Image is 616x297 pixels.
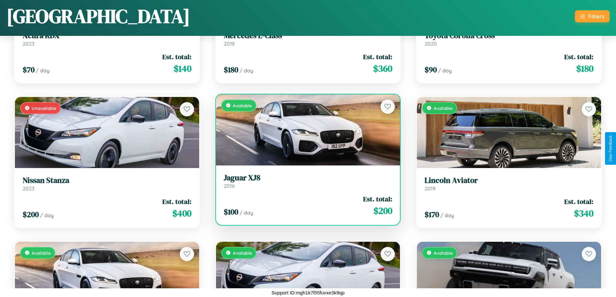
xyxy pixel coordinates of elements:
[575,10,610,22] button: Filters
[272,288,345,297] p: Support ID: mgh1k7l55fuvxe3k9qp
[434,105,453,111] span: Available
[23,40,34,47] span: 2023
[588,13,604,20] div: Filters
[224,64,238,75] span: $ 180
[233,103,252,108] span: Available
[240,209,253,216] span: / day
[36,67,49,74] span: / day
[224,40,235,47] span: 2018
[434,250,453,256] span: Available
[6,3,190,29] h1: [GEOGRAPHIC_DATA]
[224,31,393,47] a: Mercedes E-Class2018
[23,185,34,192] span: 2023
[23,209,39,220] span: $ 200
[40,212,54,218] span: / day
[564,52,593,61] span: Est. total:
[574,207,593,220] span: $ 340
[224,173,393,189] a: Jaguar XJ82016
[32,105,56,111] span: Unavailable
[564,197,593,206] span: Est. total:
[438,67,452,74] span: / day
[373,204,392,217] span: $ 200
[240,67,253,74] span: / day
[425,64,437,75] span: $ 90
[608,135,613,162] div: Give Feedback
[23,64,35,75] span: $ 70
[425,176,593,185] h3: Lincoln Aviator
[224,183,235,189] span: 2016
[425,40,437,47] span: 2020
[23,31,191,40] h3: Acura RDX
[224,31,393,40] h3: Mercedes E-Class
[224,207,238,217] span: $ 100
[425,176,593,192] a: Lincoln Aviator2019
[440,212,454,218] span: / day
[23,176,191,185] h3: Nissan Stanza
[425,185,436,192] span: 2019
[32,250,51,256] span: Available
[233,250,252,256] span: Available
[576,62,593,75] span: $ 180
[425,31,593,40] h3: Toyota Corolla Cross
[172,207,191,220] span: $ 400
[425,31,593,47] a: Toyota Corolla Cross2020
[224,173,393,183] h3: Jaguar XJ8
[23,31,191,47] a: Acura RDX2023
[162,197,191,206] span: Est. total:
[23,176,191,192] a: Nissan Stanza2023
[373,62,392,75] span: $ 360
[363,52,392,61] span: Est. total:
[162,52,191,61] span: Est. total:
[425,209,439,220] span: $ 170
[174,62,191,75] span: $ 140
[363,194,392,204] span: Est. total:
